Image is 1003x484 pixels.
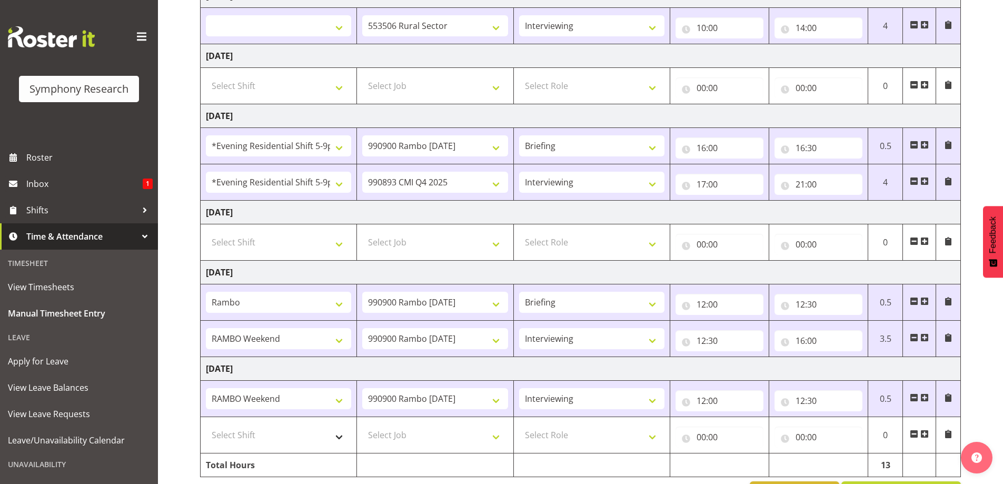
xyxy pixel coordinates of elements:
td: 3.5 [868,321,903,357]
td: [DATE] [201,104,961,128]
span: Leave/Unavailability Calendar [8,432,150,448]
input: Click to select... [676,137,763,159]
a: View Timesheets [3,274,155,300]
td: 0.5 [868,284,903,321]
input: Click to select... [774,234,862,255]
input: Click to select... [676,17,763,38]
div: Timesheet [3,252,155,274]
input: Click to select... [676,234,763,255]
input: Click to select... [676,294,763,315]
input: Click to select... [774,294,862,315]
input: Click to select... [676,174,763,195]
td: [DATE] [201,44,961,68]
td: 0 [868,417,903,453]
td: 0 [868,224,903,261]
td: 0 [868,68,903,104]
span: View Leave Requests [8,406,150,422]
div: Unavailability [3,453,155,475]
td: [DATE] [201,201,961,224]
span: 1 [143,179,153,189]
span: Manual Timesheet Entry [8,305,150,321]
a: View Leave Requests [3,401,155,427]
span: Time & Attendance [26,229,137,244]
input: Click to select... [774,137,862,159]
span: Feedback [988,216,998,253]
td: [DATE] [201,357,961,381]
input: Click to select... [676,77,763,98]
input: Click to select... [774,77,862,98]
input: Click to select... [676,330,763,351]
a: View Leave Balances [3,374,155,401]
span: Apply for Leave [8,353,150,369]
span: Roster [26,150,153,165]
input: Click to select... [774,17,862,38]
td: 4 [868,8,903,44]
a: Apply for Leave [3,348,155,374]
div: Symphony Research [29,81,128,97]
td: 0.5 [868,128,903,164]
td: Total Hours [201,453,357,477]
span: View Timesheets [8,279,150,295]
input: Click to select... [676,427,763,448]
input: Click to select... [774,174,862,195]
td: 0.5 [868,381,903,417]
a: Leave/Unavailability Calendar [3,427,155,453]
input: Click to select... [676,390,763,411]
span: View Leave Balances [8,380,150,396]
input: Click to select... [774,330,862,351]
td: 13 [868,453,903,477]
td: [DATE] [201,261,961,284]
img: Rosterit website logo [8,26,95,47]
input: Click to select... [774,390,862,411]
button: Feedback - Show survey [983,206,1003,278]
input: Click to select... [774,427,862,448]
span: Inbox [26,176,143,192]
td: 4 [868,164,903,201]
span: Shifts [26,202,137,218]
img: help-xxl-2.png [971,452,982,463]
div: Leave [3,327,155,348]
a: Manual Timesheet Entry [3,300,155,327]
